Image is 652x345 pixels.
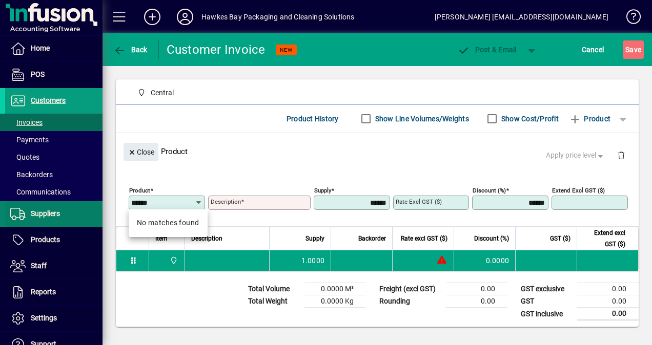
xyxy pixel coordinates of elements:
div: [PERSON_NAME] [EMAIL_ADDRESS][DOMAIN_NAME] [435,9,608,25]
span: Central [133,87,178,99]
span: Description [191,233,222,244]
span: Quotes [10,153,39,161]
span: Reports [31,288,56,296]
td: 0.0000 M³ [304,283,366,295]
td: 0.0000 [454,250,515,271]
button: Save [623,40,644,59]
a: Staff [5,253,103,279]
span: Close [128,144,154,161]
span: ave [625,41,641,58]
span: Central [167,255,179,266]
span: Backorders [10,170,53,179]
mat-label: Description [211,198,241,205]
button: Add [136,8,169,26]
a: Backorders [5,166,103,183]
span: Item [155,233,168,244]
a: Communications [5,183,103,201]
a: POS [5,62,103,88]
span: Suppliers [31,209,60,218]
a: Home [5,36,103,61]
span: Staff [31,262,47,270]
app-page-header-button: Close [121,147,161,156]
div: No matches found [137,218,199,228]
label: Show Cost/Profit [499,114,559,124]
td: GST [516,295,577,308]
span: Product History [287,111,339,127]
span: GST ($) [550,233,570,244]
span: Rate excl GST ($) [401,233,447,244]
button: Profile [169,8,201,26]
mat-option: No matches found [129,213,208,233]
span: 1.0000 [301,255,325,266]
a: Products [5,227,103,253]
span: Communications [10,188,71,196]
button: Close [124,143,158,161]
td: GST inclusive [516,308,577,320]
td: Total Volume [243,283,304,295]
button: Back [111,40,150,59]
td: Rounding [374,295,446,308]
td: Total Weight [243,295,304,308]
span: Cancel [582,41,604,58]
button: Product History [282,110,343,128]
span: POS [31,70,45,78]
a: Payments [5,131,103,148]
td: 0.00 [577,283,639,295]
button: Cancel [579,40,607,59]
span: Supply [305,233,324,244]
td: 0.00 [446,283,507,295]
span: Central [151,88,174,98]
mat-label: Product [129,187,150,194]
span: Settings [31,314,57,322]
div: Hawkes Bay Packaging and Cleaning Solutions [201,9,355,25]
span: Extend excl GST ($) [583,227,625,250]
span: Discount (%) [474,233,509,244]
span: Back [113,46,148,54]
span: ost & Email [457,46,517,54]
span: P [475,46,480,54]
button: Post & Email [452,40,522,59]
app-page-header-button: Back [103,40,159,59]
span: Customers [31,96,66,104]
a: Settings [5,306,103,331]
td: Freight (excl GST) [374,283,446,295]
mat-label: Supply [314,187,331,194]
mat-label: Rate excl GST ($) [396,198,442,205]
td: 0.00 [577,308,639,320]
span: Apply price level [546,150,605,161]
div: Customer Invoice [167,41,266,58]
app-page-header-button: Delete [609,150,634,160]
a: Invoices [5,114,103,131]
mat-label: Extend excl GST ($) [552,187,605,194]
span: Payments [10,136,49,144]
a: Quotes [5,148,103,166]
a: Reports [5,279,103,305]
a: Suppliers [5,201,103,227]
span: NEW [280,47,293,53]
td: GST exclusive [516,283,577,295]
span: Home [31,44,50,52]
span: S [625,46,629,54]
td: 0.00 [446,295,507,308]
td: 0.00 [577,295,639,308]
button: Apply price level [542,146,609,165]
label: Show Line Volumes/Weights [373,114,469,124]
td: 0.0000 Kg [304,295,366,308]
a: Knowledge Base [619,2,639,35]
button: Delete [609,143,634,167]
span: Products [31,235,60,244]
span: Invoices [10,118,43,126]
span: Backorder [358,233,386,244]
mat-label: Discount (%) [473,187,506,194]
div: Product [116,133,639,170]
